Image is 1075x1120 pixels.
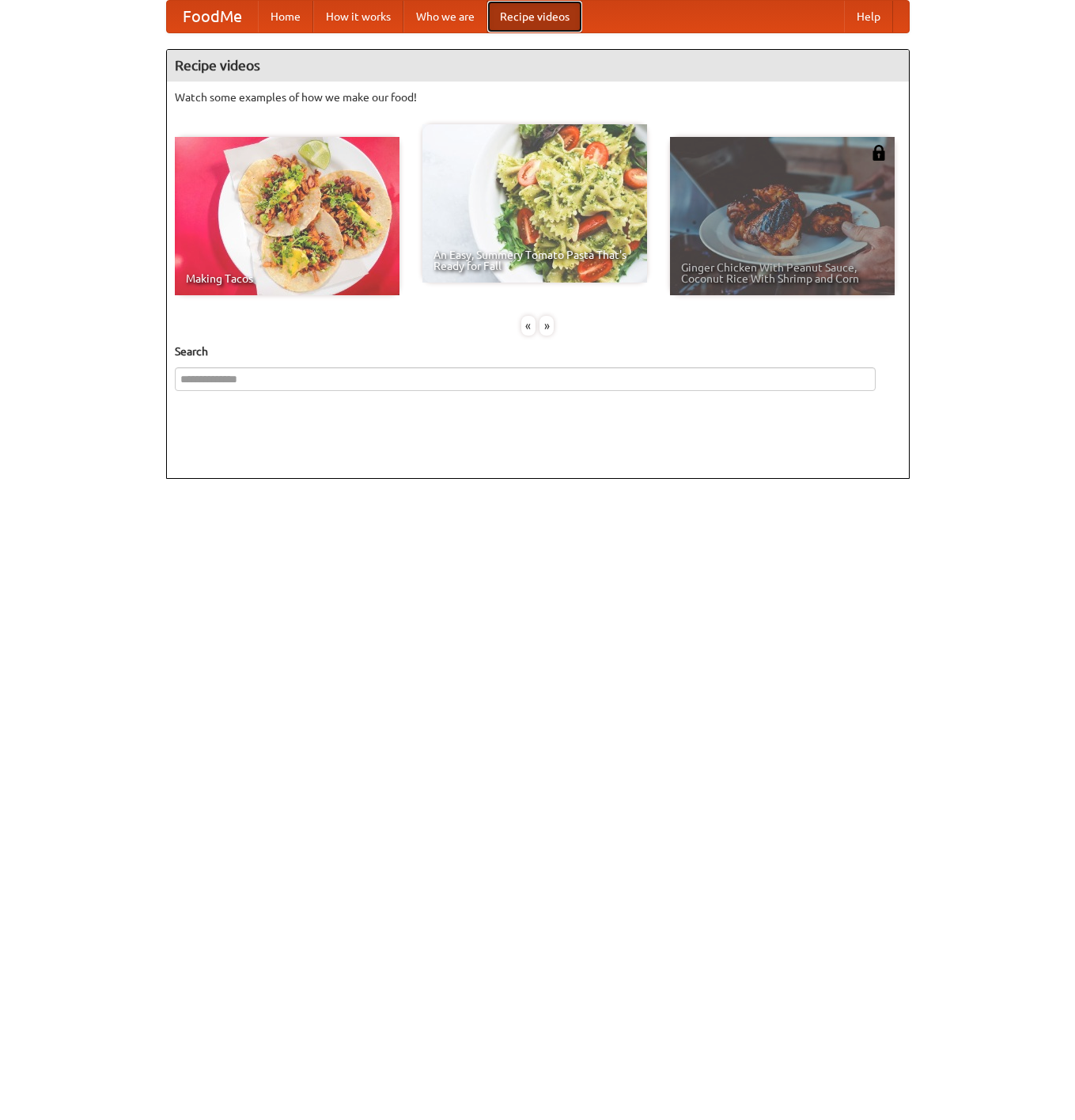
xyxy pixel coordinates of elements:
img: 483408.png [871,145,887,161]
span: Making Tacos [186,273,388,284]
h4: Recipe videos [167,50,909,82]
div: » [539,316,554,336]
a: Making Tacos [175,137,399,295]
a: An Easy, Summery Tomato Pasta That's Ready for Fall [422,124,647,283]
a: Who we are [403,1,487,32]
a: FoodMe [167,1,258,32]
div: « [521,316,536,336]
a: Help [844,1,893,32]
p: Watch some examples of how we make our food! [175,89,901,105]
a: Recipe videos [487,1,582,32]
span: An Easy, Summery Tomato Pasta That's Ready for Fall [433,249,636,271]
h5: Search [175,344,901,359]
a: Home [258,1,313,32]
a: How it works [313,1,403,32]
